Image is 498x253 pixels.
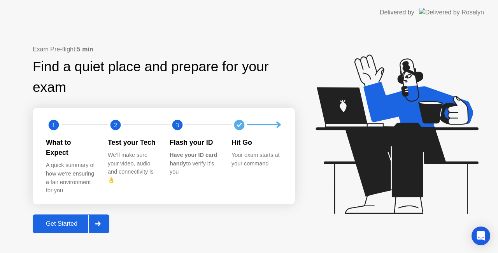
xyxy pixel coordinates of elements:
text: 1 [52,121,55,128]
div: Hit Go [231,137,281,148]
div: to verify it’s you [170,151,219,176]
div: Test your Tech [108,137,157,148]
div: We’ll make sure your video, audio and connectivity is 👌 [108,151,157,184]
text: 2 [114,121,117,128]
div: Your exam starts at your command [231,151,281,168]
b: 5 min [77,46,93,53]
div: A quick summary of how we’re ensuring a fair environment for you [46,161,95,195]
div: Delivered by [380,8,414,17]
div: Open Intercom Messenger [472,227,490,245]
div: What to Expect [46,137,95,158]
div: Flash your ID [170,137,219,148]
div: Find a quiet place and prepare for your exam [33,56,295,98]
b: Have your ID card handy [170,152,217,167]
button: Get Started [33,214,109,233]
img: Delivered by Rosalyn [419,8,484,17]
div: Get Started [35,220,88,227]
div: Exam Pre-flight: [33,45,295,54]
text: 3 [176,121,179,128]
